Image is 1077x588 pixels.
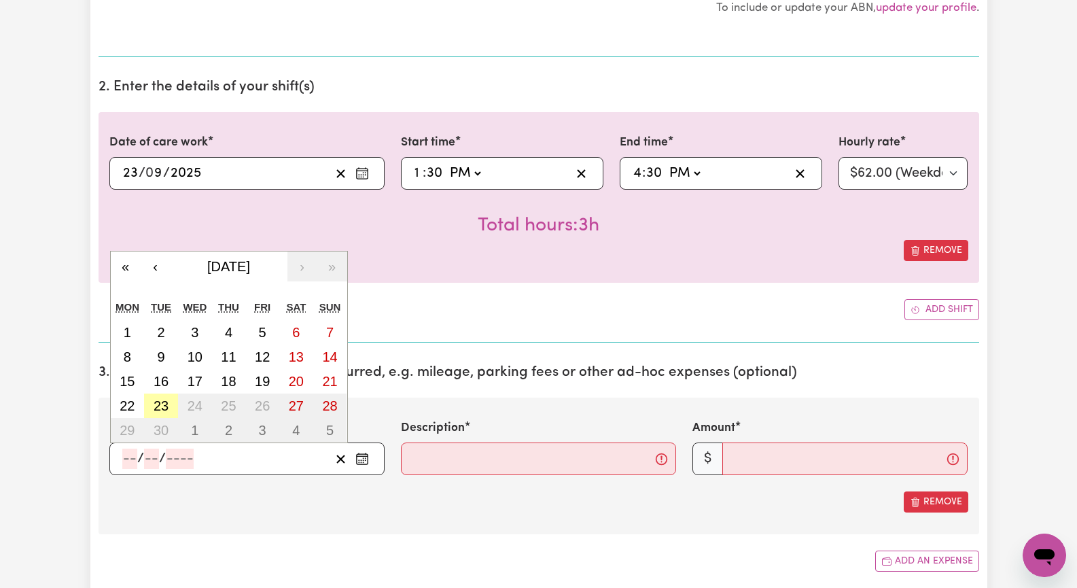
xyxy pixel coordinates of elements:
[225,325,232,340] abbr: September 4, 2025
[178,394,212,418] button: September 24, 2025
[692,443,723,475] span: $
[326,325,334,340] abbr: September 7, 2025
[221,398,236,413] abbr: September 25, 2025
[221,374,236,389] abbr: September 18, 2025
[178,369,212,394] button: September 17, 2025
[319,301,341,313] abbr: Sunday
[245,418,279,443] button: October 3, 2025
[120,423,135,438] abbr: September 29, 2025
[144,369,178,394] button: September 16, 2025
[111,369,145,394] button: September 15, 2025
[111,252,141,281] button: «
[633,163,642,184] input: --
[183,301,207,313] abbr: Wednesday
[289,398,304,413] abbr: September 27, 2025
[401,419,465,437] label: Description
[139,166,145,181] span: /
[207,259,250,274] span: [DATE]
[330,449,351,469] button: Clear date
[313,418,347,443] button: October 5, 2025
[166,449,194,469] input: ----
[163,166,170,181] span: /
[904,240,968,261] button: Remove this shift
[146,163,163,184] input: --
[171,252,287,281] button: [DATE]
[245,369,279,394] button: September 19, 2025
[212,369,246,394] button: September 18, 2025
[144,418,178,443] button: September 30, 2025
[259,325,266,340] abbr: September 5, 2025
[212,345,246,369] button: September 11, 2025
[137,451,144,466] span: /
[286,301,306,313] abbr: Saturday
[154,374,169,389] abbr: September 16, 2025
[716,2,979,14] small: To include or update your ABN, .
[111,394,145,418] button: September 22, 2025
[478,216,599,235] span: Total hours worked: 3 hours
[279,369,313,394] button: September 20, 2025
[151,301,171,313] abbr: Tuesday
[326,423,334,438] abbr: October 5, 2025
[191,325,198,340] abbr: September 3, 2025
[313,345,347,369] button: September 14, 2025
[99,79,979,96] h2: 2. Enter the details of your shift(s)
[188,398,202,413] abbr: September 24, 2025
[317,252,347,281] button: »
[245,394,279,418] button: September 26, 2025
[292,325,300,340] abbr: September 6, 2025
[313,394,347,418] button: September 28, 2025
[225,423,232,438] abbr: October 2, 2025
[423,166,426,181] span: :
[157,325,164,340] abbr: September 2, 2025
[122,449,137,469] input: --
[313,369,347,394] button: September 21, 2025
[111,320,145,345] button: September 1, 2025
[99,364,979,381] h2: 3. Include any additional expenses incurred, e.g. mileage, parking fees or other ad-hoc expenses ...
[144,345,178,369] button: September 9, 2025
[221,349,236,364] abbr: September 11, 2025
[414,163,423,184] input: --
[109,134,208,152] label: Date of care work
[287,252,317,281] button: ›
[144,394,178,418] button: September 23, 2025
[322,398,337,413] abbr: September 28, 2025
[111,345,145,369] button: September 8, 2025
[692,419,735,437] label: Amount
[178,345,212,369] button: September 10, 2025
[330,163,351,184] button: Clear date
[218,301,239,313] abbr: Thursday
[145,167,154,180] span: 0
[191,423,198,438] abbr: October 1, 2025
[292,423,300,438] abbr: October 4, 2025
[212,418,246,443] button: October 2, 2025
[141,252,171,281] button: ‹
[322,349,337,364] abbr: September 14, 2025
[188,374,202,389] abbr: September 17, 2025
[259,423,266,438] abbr: October 3, 2025
[255,374,270,389] abbr: September 19, 2025
[255,349,270,364] abbr: September 12, 2025
[642,166,646,181] span: :
[254,301,270,313] abbr: Friday
[245,345,279,369] button: September 12, 2025
[154,398,169,413] abbr: September 23, 2025
[646,163,663,184] input: --
[245,320,279,345] button: September 5, 2025
[279,418,313,443] button: October 4, 2025
[178,418,212,443] button: October 1, 2025
[289,349,304,364] abbr: September 13, 2025
[120,398,135,413] abbr: September 22, 2025
[159,451,166,466] span: /
[401,134,455,152] label: Start time
[116,301,139,313] abbr: Monday
[178,320,212,345] button: September 3, 2025
[157,349,164,364] abbr: September 9, 2025
[351,449,373,469] button: Enter the date of expense
[144,449,159,469] input: --
[111,418,145,443] button: September 29, 2025
[124,325,131,340] abbr: September 1, 2025
[124,349,131,364] abbr: September 8, 2025
[212,394,246,418] button: September 25, 2025
[109,419,137,437] label: Date
[212,320,246,345] button: September 4, 2025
